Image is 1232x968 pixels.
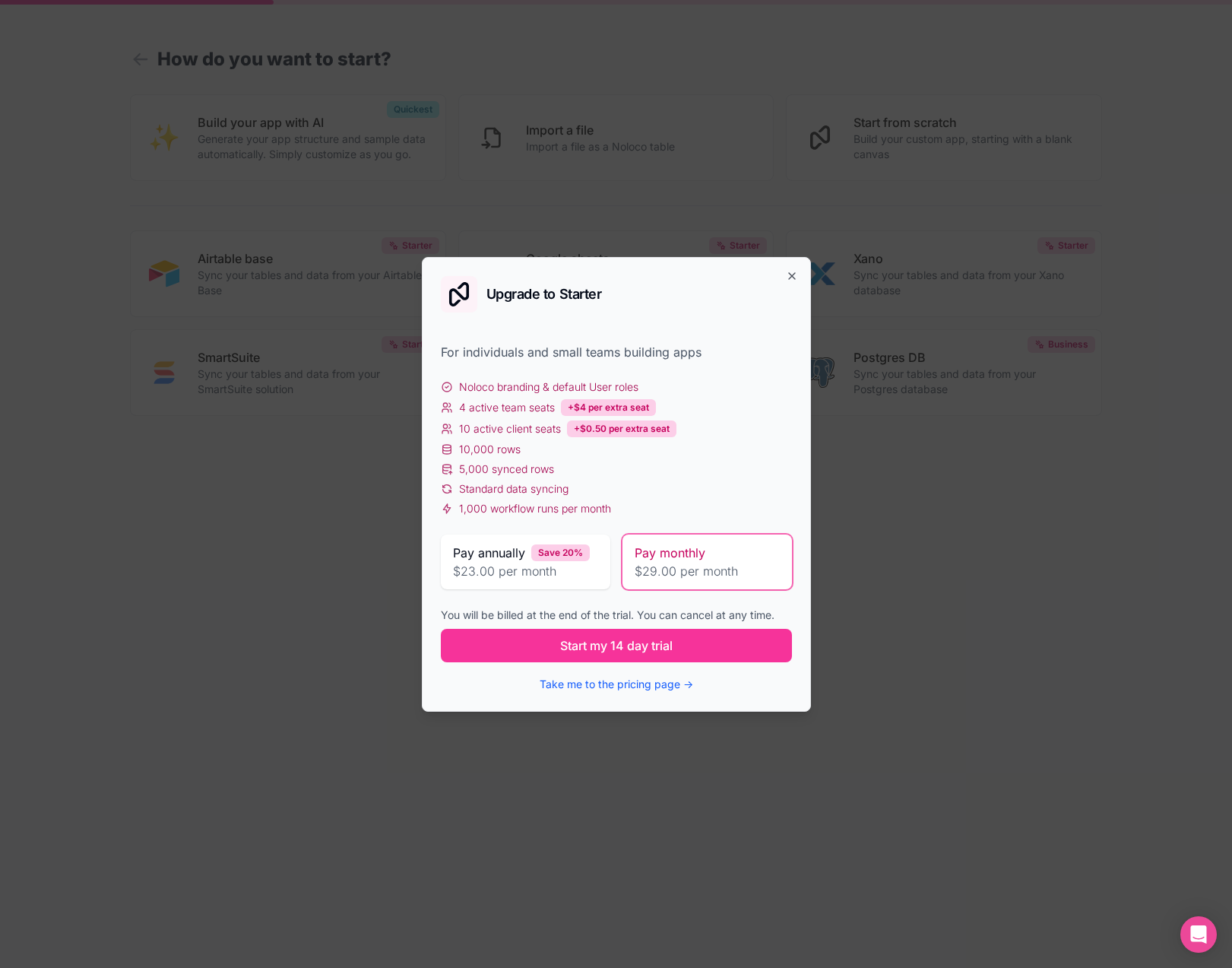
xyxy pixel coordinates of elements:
span: $29.00 per month [635,562,780,580]
span: Pay annually [453,544,525,562]
span: 4 active team seats [459,400,555,415]
div: Save 20% [531,544,590,561]
span: Start my 14 day trial [560,636,673,655]
h2: Upgrade to Starter [486,287,602,301]
button: Take me to the pricing page → [540,677,693,692]
span: Standard data syncing [459,481,568,497]
div: You will be billed at the end of the trial. You can cancel at any time. [441,608,792,623]
div: +$4 per extra seat [561,399,656,416]
div: +$0.50 per extra seat [567,421,676,437]
span: Noloco branding & default User roles [459,379,638,395]
button: Start my 14 day trial [441,629,792,662]
span: Pay monthly [635,544,705,562]
span: 5,000 synced rows [459,462,554,477]
span: 10,000 rows [459,442,521,457]
span: 10 active client seats [459,421,561,436]
button: Close [786,270,798,282]
span: $23.00 per month [453,562,598,580]
span: 1,000 workflow runs per month [459,501,611,516]
div: For individuals and small teams building apps [441,343,792,361]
